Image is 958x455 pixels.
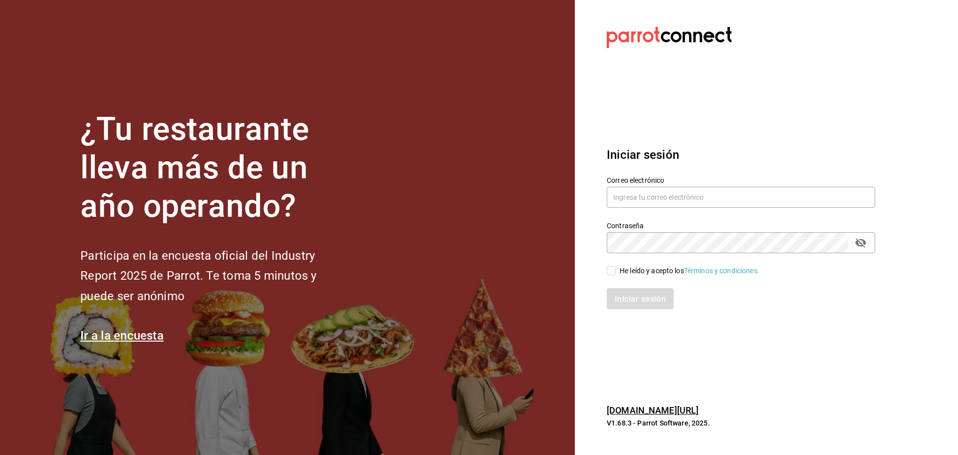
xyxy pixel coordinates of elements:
font: He leído y acepto los [620,267,684,275]
font: Correo electrónico [607,176,664,184]
a: [DOMAIN_NAME][URL] [607,405,699,416]
font: ¿Tu restaurante lleva más de un año operando? [80,110,309,225]
font: Contraseña [607,222,644,230]
input: Ingresa tu correo electrónico [607,187,875,208]
a: Ir a la encuesta [80,329,164,343]
font: Iniciar sesión [607,148,679,162]
a: Términos y condiciones. [684,267,759,275]
button: campo de contraseña [852,234,869,251]
font: V1.68.3 - Parrot Software, 2025. [607,419,710,427]
font: Participa en la encuesta oficial del Industry Report 2025 de Parrot. Te toma 5 minutos y puede se... [80,249,316,304]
